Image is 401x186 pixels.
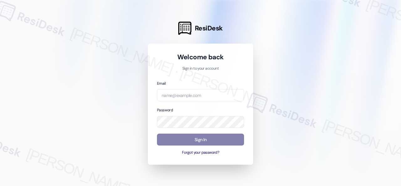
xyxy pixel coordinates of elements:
h1: Welcome back [157,53,244,61]
button: Forgot your password? [157,150,244,156]
p: Sign in to your account [157,66,244,72]
span: ResiDesk [195,24,223,33]
img: ResiDesk Logo [178,22,191,35]
label: Email [157,81,166,86]
input: name@example.com [157,89,244,101]
button: Sign In [157,134,244,146]
label: Password [157,108,173,113]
